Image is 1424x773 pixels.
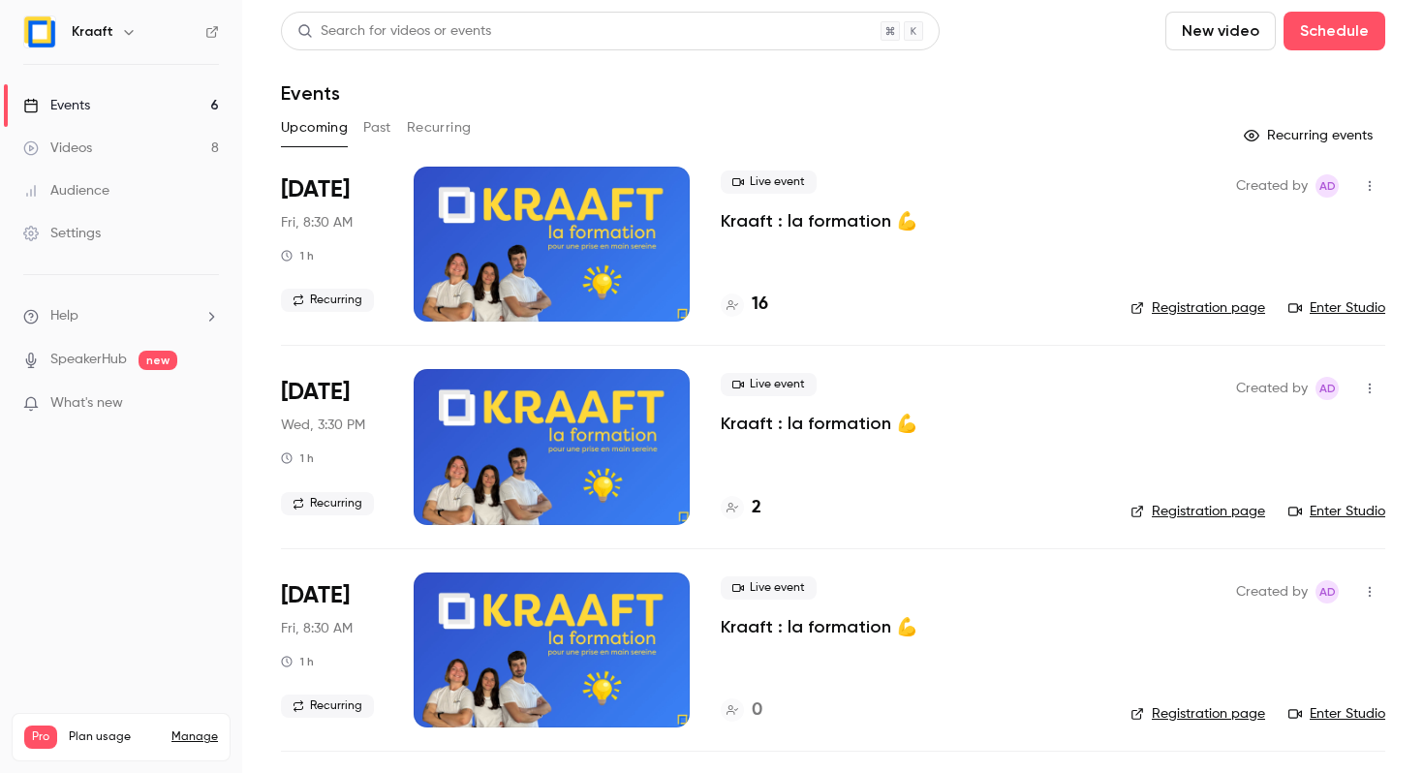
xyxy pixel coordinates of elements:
span: Live event [721,170,817,194]
a: Registration page [1130,704,1265,724]
div: 1 h [281,654,314,669]
div: Nov 5 Wed, 3:30 PM (Europe/Paris) [281,369,383,524]
button: Recurring [407,112,472,143]
a: Kraaft : la formation 💪 [721,412,917,435]
span: Plan usage [69,729,160,745]
span: Created by [1236,377,1308,400]
span: Recurring [281,695,374,718]
div: Oct 17 Fri, 8:30 AM (Europe/Paris) [281,167,383,322]
span: Created by [1236,174,1308,198]
div: Search for videos or events [297,21,491,42]
h4: 2 [752,495,761,521]
span: Ad [1319,377,1336,400]
button: New video [1165,12,1276,50]
span: Recurring [281,289,374,312]
span: [DATE] [281,580,350,611]
img: Kraaft [24,16,55,47]
span: Recurring [281,492,374,515]
div: Settings [23,224,101,243]
span: new [139,351,177,370]
a: Enter Studio [1288,704,1385,724]
span: Wed, 3:30 PM [281,416,365,435]
a: 2 [721,495,761,521]
span: Alice de Guyenro [1316,377,1339,400]
h6: Kraaft [72,22,113,42]
a: Manage [171,729,218,745]
a: Registration page [1130,502,1265,521]
span: Alice de Guyenro [1316,174,1339,198]
div: Nov 21 Fri, 8:30 AM (Europe/Paris) [281,572,383,727]
h1: Events [281,81,340,105]
a: 0 [721,697,762,724]
span: Created by [1236,580,1308,603]
span: What's new [50,393,123,414]
div: 1 h [281,450,314,466]
a: SpeakerHub [50,350,127,370]
a: Enter Studio [1288,298,1385,318]
span: Fri, 8:30 AM [281,619,353,638]
h4: 16 [752,292,768,318]
span: Live event [721,576,817,600]
iframe: Noticeable Trigger [196,395,219,413]
li: help-dropdown-opener [23,306,219,326]
span: Ad [1319,580,1336,603]
h4: 0 [752,697,762,724]
span: Ad [1319,174,1336,198]
button: Recurring events [1235,120,1385,151]
a: Kraaft : la formation 💪 [721,615,917,638]
div: Events [23,96,90,115]
span: Pro [24,726,57,749]
a: 16 [721,292,768,318]
a: Registration page [1130,298,1265,318]
span: Fri, 8:30 AM [281,213,353,232]
button: Upcoming [281,112,348,143]
span: Help [50,306,78,326]
a: Enter Studio [1288,502,1385,521]
div: Videos [23,139,92,158]
button: Schedule [1284,12,1385,50]
div: Audience [23,181,109,201]
span: [DATE] [281,174,350,205]
span: Live event [721,373,817,396]
button: Past [363,112,391,143]
div: 1 h [281,248,314,263]
a: Kraaft : la formation 💪 [721,209,917,232]
span: [DATE] [281,377,350,408]
span: Alice de Guyenro [1316,580,1339,603]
